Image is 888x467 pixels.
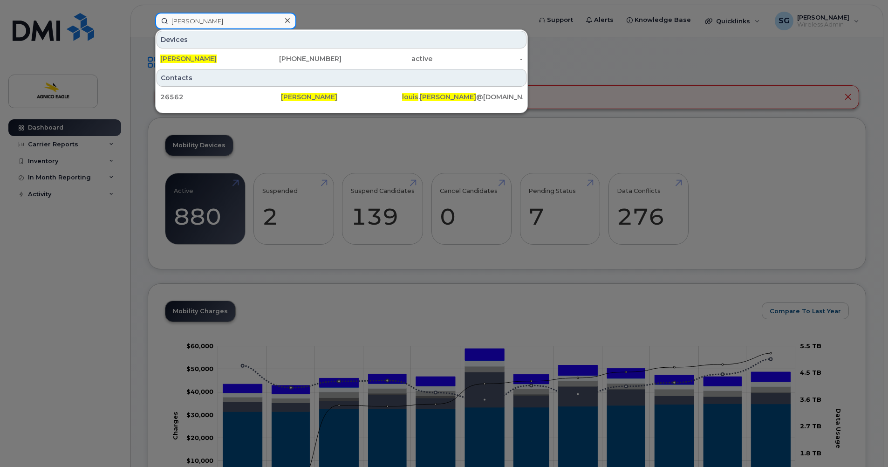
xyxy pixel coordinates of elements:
[160,55,217,63] span: [PERSON_NAME]
[432,54,523,63] div: -
[281,93,337,101] span: [PERSON_NAME]
[157,89,526,105] a: 26562[PERSON_NAME]louis.[PERSON_NAME]@[DOMAIN_NAME]
[402,92,523,102] div: . @[DOMAIN_NAME]
[420,93,476,101] span: [PERSON_NAME]
[342,54,432,63] div: active
[157,31,526,48] div: Devices
[251,54,342,63] div: [PHONE_NUMBER]
[157,50,526,67] a: [PERSON_NAME][PHONE_NUMBER]active-
[402,93,418,101] span: louis
[160,92,281,102] div: 26562
[157,69,526,87] div: Contacts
